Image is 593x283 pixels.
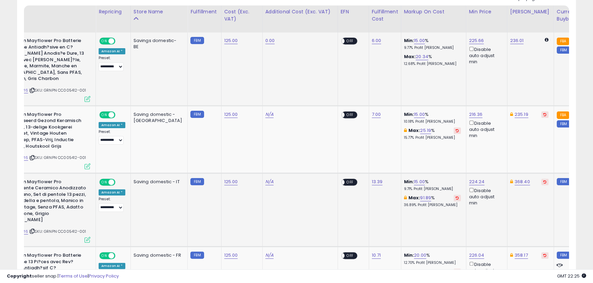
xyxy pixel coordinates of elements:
a: 7.00 [372,111,381,118]
small: FBM [557,252,570,259]
a: 226.04 [469,252,484,259]
a: 20.00 [414,252,426,259]
div: Amazon AI * [99,122,125,128]
a: N/A [265,178,274,185]
span: OFF [344,179,355,185]
div: Preset: [99,197,125,212]
a: 6.00 [372,37,381,44]
small: FBM [190,252,204,259]
div: Additional Cost (Exc. VAT) [265,8,335,15]
b: Max: [408,194,420,201]
div: Saving domestic - [GEOGRAPHIC_DATA] [134,111,182,124]
div: Preset: [99,130,125,145]
b: Min: [404,178,414,185]
div: Fulfillment Cost [372,8,398,23]
small: FBM [557,178,570,185]
div: Amazon AI * [99,263,125,269]
b: GreenPan Mayflower Pro Antiaderente Ceramico Anodizzato Duro e Sano, Set di pentole 13 pezzi, Inc... [3,179,86,225]
a: 235.19 [515,111,528,118]
a: 15.00 [414,37,425,44]
div: Disable auto adjust min [469,45,502,65]
a: Terms of Use [59,273,88,279]
b: Min: [404,111,414,118]
span: ON [100,112,109,118]
div: Disable auto adjust min [469,187,502,206]
div: Fulfillment [190,8,218,15]
a: 216.36 [469,111,483,118]
small: FBM [557,46,570,54]
span: 2025-09-15 22:25 GMT [557,273,586,279]
b: Max: [408,127,420,134]
div: % [404,111,461,124]
a: 15.00 [414,178,425,185]
p: 12.68% Profit [PERSON_NAME] [404,62,461,66]
div: Min Price [469,8,504,15]
small: FBA [557,111,569,119]
div: % [404,195,461,207]
span: | SKU: GRNPN CC005412-001 [29,155,86,160]
a: Privacy Policy [89,273,119,279]
div: Amazon AI * [99,189,125,196]
a: 225.66 [469,37,484,44]
a: 125.00 [224,37,238,44]
div: Savings domestic- BE [134,38,182,50]
div: Cost (Exc. VAT) [224,8,260,23]
small: FBM [190,37,204,44]
i: Revert to store-level Dynamic Max Price [543,180,546,184]
div: % [404,179,461,191]
p: 10.18% Profit [PERSON_NAME] [404,119,461,124]
span: OFF [344,253,355,259]
div: Disable auto adjust min [469,119,502,139]
small: FBM [190,178,204,185]
a: 10.71 [372,252,381,259]
p: 15.77% Profit [PERSON_NAME] [404,135,461,140]
b: GreenPan Mayflower Pro Batterie de Cuisine Antiadh?sive en C?[PERSON_NAME] Anodis?e Dure, 13 Pi?c... [3,38,86,84]
a: 368.40 [515,178,530,185]
div: Current Buybox Price [557,8,592,23]
span: ON [100,253,109,259]
div: % [404,252,461,265]
small: FBM [557,120,570,127]
small: FBM [190,111,204,118]
div: Preset: [99,56,125,71]
a: 236.01 [510,37,524,44]
a: 125.00 [224,111,238,118]
a: 13.39 [372,178,383,185]
i: This overrides the store level max markup for this listing [404,196,407,200]
span: OFF [344,112,355,118]
div: Store Name [134,8,185,15]
p: 9.77% Profit [PERSON_NAME] [404,45,461,50]
i: This overrides the store level Dynamic Max Price for this listing [510,179,513,184]
span: | SKU: GRNPN CC005412-001 [29,229,86,234]
span: OFF [114,253,125,259]
div: EFN [341,8,366,15]
span: | SKU: GRNPN CC005412-001 [29,87,86,93]
b: Min: [404,252,414,258]
i: Revert to store-level Max Markup [456,196,459,200]
a: 224.24 [469,178,485,185]
div: % [404,54,461,66]
p: 9.71% Profit [PERSON_NAME] [404,187,461,191]
a: 0.00 [265,37,275,44]
b: Min: [404,37,414,44]
i: Revert to store-level Max Markup [456,129,459,132]
span: OFF [114,38,125,44]
a: 91.89 [420,194,431,201]
a: 358.17 [515,252,528,259]
p: 36.89% Profit [PERSON_NAME] [404,203,461,207]
span: ON [100,38,109,44]
div: [PERSON_NAME] [510,8,551,15]
a: N/A [265,111,274,118]
a: 125.00 [224,252,238,259]
div: Saving domestic - FR [134,252,182,258]
span: OFF [344,38,355,44]
div: Disable auto adjust min [469,260,502,280]
div: % [404,127,461,140]
a: 20.34 [416,53,428,60]
a: 25.19 [420,127,431,134]
small: FBA [557,38,569,45]
span: OFF [114,179,125,185]
div: seller snap | | [7,273,119,280]
b: GreenPan Mayflower Pro Geanodiseerd Gezond Keramisch Nonstick, 13-delige Kookgerei Pannenset, Vin... [3,111,86,151]
a: N/A [265,252,274,259]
